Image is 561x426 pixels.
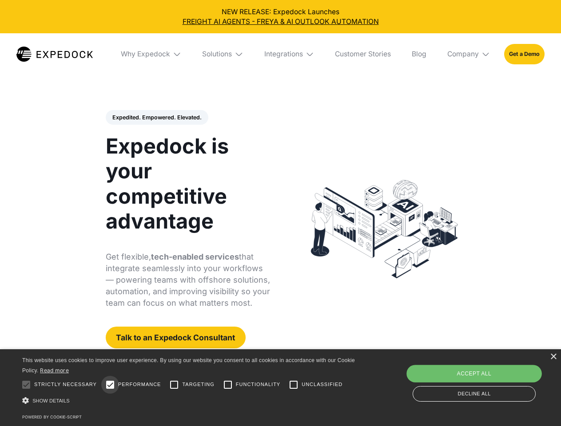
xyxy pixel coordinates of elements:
[34,381,97,388] span: Strictly necessary
[236,381,280,388] span: Functionality
[121,50,170,59] div: Why Expedock
[22,414,82,419] a: Powered by cookie-script
[406,365,541,383] div: Accept all
[32,398,70,403] span: Show details
[7,17,554,27] a: FREIGHT AI AGENTS - FREYA & AI OUTLOOK AUTOMATION
[504,44,545,64] a: Get a Demo
[447,50,479,59] div: Company
[405,33,433,75] a: Blog
[22,395,358,407] div: Show details
[22,357,355,374] span: This website uses cookies to improve user experience. By using our website you consent to all coo...
[440,33,497,75] div: Company
[151,252,239,261] strong: tech-enabled services
[114,33,188,75] div: Why Expedock
[106,327,246,348] a: Talk to an Expedock Consultant
[7,7,554,27] div: NEW RELEASE: Expedock Launches
[182,381,214,388] span: Targeting
[257,33,321,75] div: Integrations
[413,330,561,426] iframe: Chat Widget
[302,381,342,388] span: Unclassified
[106,134,271,233] h1: Expedock is your competitive advantage
[202,50,232,59] div: Solutions
[118,381,161,388] span: Performance
[106,251,271,309] p: Get flexible, that integrate seamlessly into your workflows — powering teams with offshore soluti...
[195,33,251,75] div: Solutions
[328,33,398,75] a: Customer Stories
[264,50,303,59] div: Integrations
[40,367,69,374] a: Read more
